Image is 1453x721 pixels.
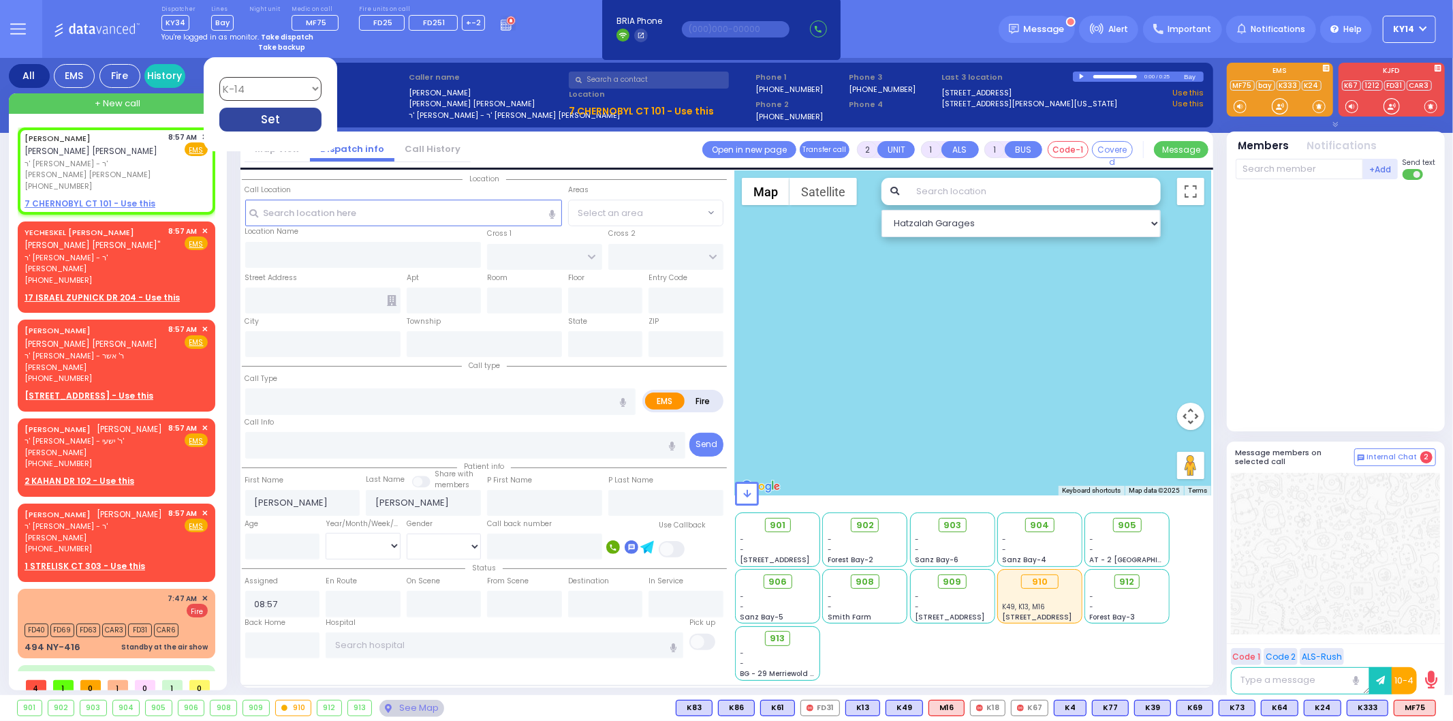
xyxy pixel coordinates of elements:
span: Location [463,174,506,184]
a: 1212 [1362,80,1383,91]
div: FD31 [800,700,840,716]
span: 1 [53,680,74,690]
label: Back Home [245,617,286,628]
img: comment-alt.png [1358,455,1364,461]
div: K67 [1011,700,1048,716]
span: [PHONE_NUMBER] [25,458,92,469]
div: 0:00 [1144,69,1156,85]
input: Search member [1236,159,1363,179]
div: K13 [845,700,880,716]
span: [PERSON_NAME] [97,508,163,520]
span: - [828,602,832,612]
div: Bay [1184,72,1204,82]
u: 7 CHERNOBYL CT 101 - Use this [569,104,714,118]
button: Show satellite imagery [790,178,857,205]
div: BLS [1134,700,1171,716]
span: - [740,658,745,669]
span: - [828,534,832,544]
span: +-2 [466,17,481,28]
div: BLS [1054,700,1087,716]
button: ALS [941,141,979,158]
label: Cross 1 [487,228,512,239]
div: / [1156,69,1159,85]
input: (000)000-00000 [682,21,790,37]
span: ר' [PERSON_NAME] - ר' [PERSON_NAME] [PERSON_NAME] [25,158,164,181]
span: ר' [PERSON_NAME] - ר' ישעי' [PERSON_NAME] [25,435,164,458]
span: Forest Bay-2 [828,555,873,565]
span: 1 [162,680,183,690]
span: 8:57 AM [169,423,198,433]
span: ✕ [202,593,208,604]
span: ✕ [202,508,208,519]
span: Patient info [457,461,511,472]
span: 8:57 AM [169,226,198,236]
span: 903 [943,519,961,532]
label: Floor [568,273,584,283]
span: Help [1343,23,1362,35]
span: Send text [1403,157,1436,168]
span: KY34 [161,15,189,31]
span: Phone 4 [849,99,937,110]
span: 4 [26,680,46,690]
span: FD25 [373,17,392,28]
a: bay [1256,80,1275,91]
button: Drag Pegman onto the map to open Street View [1177,452,1204,479]
span: 1 [108,680,128,690]
label: City [245,316,260,327]
div: K24 [1304,700,1341,716]
span: 909 [943,575,962,589]
span: - [740,534,745,544]
u: EMS [189,145,204,155]
span: [PERSON_NAME] [PERSON_NAME] [25,145,157,157]
div: 0:25 [1159,69,1171,85]
div: BLS [1092,700,1129,716]
div: K64 [1261,700,1298,716]
span: 912 [1120,575,1135,589]
a: YECHESKEL [PERSON_NAME] [25,227,134,238]
div: BLS [1347,700,1388,716]
div: 904 [113,701,140,716]
span: - [1002,534,1006,544]
span: - [1002,544,1006,555]
span: Status [465,563,503,573]
div: Year/Month/Week/Day [326,519,401,530]
span: BG - 29 Merriewold S. [740,669,817,679]
label: Apt [407,273,419,283]
button: Show street map [742,178,790,205]
span: [PERSON_NAME] [PERSON_NAME]" [25,239,160,251]
a: [PERSON_NAME] [25,509,91,520]
button: Members [1238,138,1290,154]
div: 494 NY-416 [25,641,80,654]
label: Call back number [487,519,552,530]
div: 909 [243,701,269,716]
a: K67 [1342,80,1361,91]
span: - [915,544,919,555]
span: ✕ [202,226,208,237]
span: 901 [770,519,785,532]
span: - [740,602,745,612]
label: Assigned [245,576,279,587]
label: Street Address [245,273,298,283]
label: Medic on call [292,5,343,14]
button: Code 1 [1231,648,1262,665]
label: Age [245,519,259,530]
div: K69 [1176,700,1213,716]
label: On Scene [407,576,440,587]
span: [PERSON_NAME] [PERSON_NAME] [25,338,157,350]
span: - [915,592,919,602]
div: 902 [48,701,74,716]
a: [PERSON_NAME] [25,424,91,435]
small: Share with [435,469,473,479]
button: Covered [1092,141,1133,158]
span: [PHONE_NUMBER] [25,181,92,191]
a: CAR3 [1407,80,1432,91]
label: Gender [407,519,433,530]
div: K4 [1054,700,1087,716]
span: [PHONE_NUMBER] [25,373,92,384]
button: Toggle fullscreen view [1177,178,1204,205]
div: 913 [348,701,372,716]
span: [PHONE_NUMBER] [25,275,92,286]
div: MF75 [1394,700,1436,716]
span: Bay [211,15,234,31]
button: +Add [1363,159,1399,179]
